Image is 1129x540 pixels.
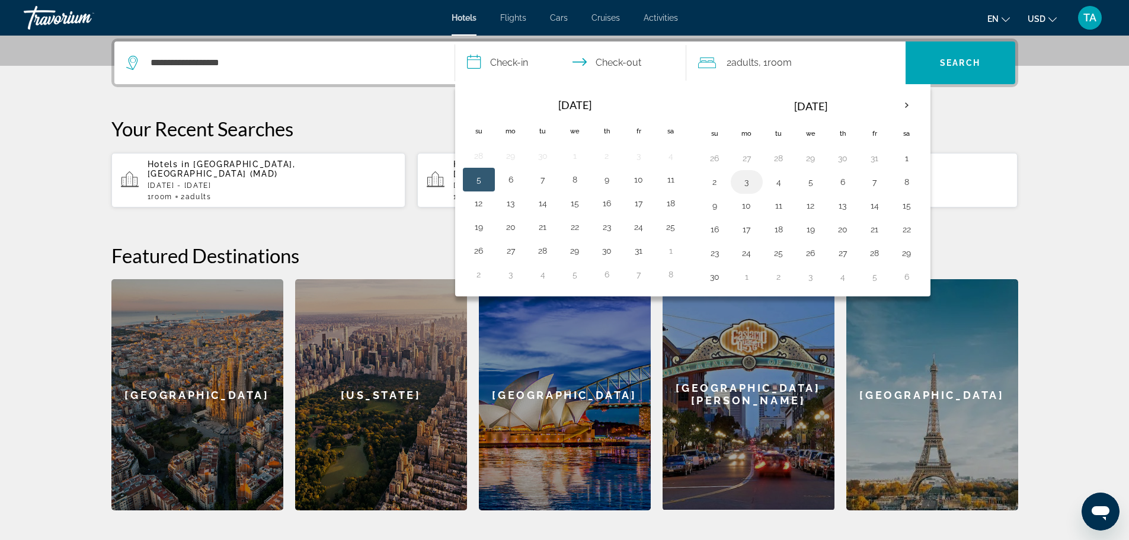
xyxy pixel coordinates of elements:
[663,279,834,510] div: [GEOGRAPHIC_DATA][PERSON_NAME]
[705,269,724,285] button: Day 30
[865,269,884,285] button: Day 5
[897,245,916,261] button: Day 29
[591,13,620,23] a: Cruises
[661,148,680,164] button: Day 4
[151,193,172,201] span: Room
[597,266,616,283] button: Day 6
[148,193,172,201] span: 1
[501,195,520,212] button: Day 13
[500,13,526,23] span: Flights
[644,13,678,23] span: Activities
[705,245,724,261] button: Day 23
[801,174,820,190] button: Day 5
[111,279,283,510] a: Barcelona[GEOGRAPHIC_DATA]
[533,148,552,164] button: Day 30
[801,221,820,238] button: Day 19
[906,41,1015,84] button: Search
[181,193,212,201] span: 2
[759,55,792,71] span: , 1
[727,55,759,71] span: 2
[495,92,655,118] th: [DATE]
[865,174,884,190] button: Day 7
[565,171,584,188] button: Day 8
[417,152,712,208] button: Hotels in [GEOGRAPHIC_DATA], [GEOGRAPHIC_DATA] (AMS)[DATE] - [DATE]1Room2Adults
[705,174,724,190] button: Day 2
[565,266,584,283] button: Day 5
[769,150,788,167] button: Day 28
[801,150,820,167] button: Day 29
[1028,14,1045,24] span: USD
[453,193,478,201] span: 1
[148,181,396,190] p: [DATE] - [DATE]
[865,221,884,238] button: Day 21
[501,242,520,259] button: Day 27
[455,41,686,84] button: Select check in and out date
[453,181,702,190] p: [DATE] - [DATE]
[865,150,884,167] button: Day 31
[686,41,906,84] button: Travelers: 2 adults, 0 children
[705,221,724,238] button: Day 16
[469,195,488,212] button: Day 12
[533,195,552,212] button: Day 14
[452,13,476,23] a: Hotels
[769,197,788,214] button: Day 11
[737,174,756,190] button: Day 3
[661,171,680,188] button: Day 11
[801,197,820,214] button: Day 12
[661,219,680,235] button: Day 25
[597,148,616,164] button: Day 2
[565,195,584,212] button: Day 15
[501,219,520,235] button: Day 20
[769,269,788,285] button: Day 2
[111,279,283,510] div: [GEOGRAPHIC_DATA]
[987,14,999,24] span: en
[565,219,584,235] button: Day 22
[565,148,584,164] button: Day 1
[731,57,759,68] span: Adults
[769,221,788,238] button: Day 18
[1083,12,1096,24] span: TA
[185,193,212,201] span: Adults
[737,221,756,238] button: Day 17
[629,148,648,164] button: Day 3
[833,174,852,190] button: Day 6
[597,195,616,212] button: Day 16
[629,266,648,283] button: Day 7
[550,13,568,23] a: Cars
[833,221,852,238] button: Day 20
[897,150,916,167] button: Day 1
[663,279,834,510] a: San Diego[GEOGRAPHIC_DATA][PERSON_NAME]
[731,92,891,120] th: [DATE]
[833,150,852,167] button: Day 30
[111,152,406,208] button: Hotels in [GEOGRAPHIC_DATA], [GEOGRAPHIC_DATA] (MAD)[DATE] - [DATE]1Room2Adults
[479,279,651,510] div: [GEOGRAPHIC_DATA]
[469,266,488,283] button: Day 2
[533,242,552,259] button: Day 28
[801,269,820,285] button: Day 3
[833,197,852,214] button: Day 13
[597,219,616,235] button: Day 23
[597,242,616,259] button: Day 30
[897,197,916,214] button: Day 15
[295,279,467,510] div: [US_STATE]
[737,269,756,285] button: Day 1
[469,242,488,259] button: Day 26
[769,245,788,261] button: Day 25
[1074,5,1105,30] button: User Menu
[295,279,467,510] a: New York[US_STATE]
[699,92,923,289] table: Right calendar grid
[865,197,884,214] button: Day 14
[24,2,142,33] a: Travorium
[705,197,724,214] button: Day 9
[1028,10,1057,27] button: Change currency
[629,242,648,259] button: Day 31
[111,117,1018,140] p: Your Recent Searches
[469,219,488,235] button: Day 19
[148,159,190,169] span: Hotels in
[846,279,1018,510] div: [GEOGRAPHIC_DATA]
[148,159,296,178] span: [GEOGRAPHIC_DATA], [GEOGRAPHIC_DATA] (MAD)
[533,171,552,188] button: Day 7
